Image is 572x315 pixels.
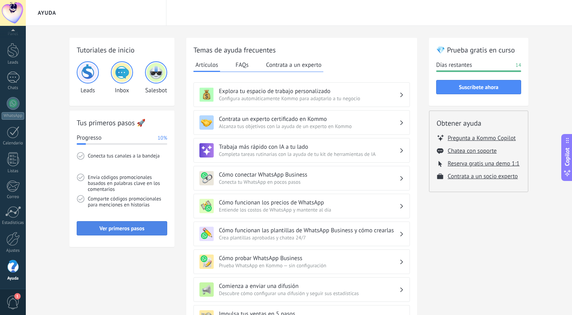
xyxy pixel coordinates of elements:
span: Descubre cómo configurar una difusión y seguir sus estadísticas [219,290,399,297]
button: Suscríbete ahora [436,80,521,94]
span: 10% [158,134,167,142]
button: Ver primeros pasos [77,221,167,235]
h2: Obtener ayuda [437,118,521,128]
span: Conecta tu WhatsApp en pocos pasos [219,179,399,185]
div: Listas [2,169,25,174]
div: Chats [2,86,25,91]
button: Artículos [193,59,220,72]
h3: Comienza a enviar una difusión [219,282,399,290]
button: Contrata a un socio experto [448,173,518,180]
span: Envía códigos promocionales basados en palabras clave en los comentarios [88,173,167,195]
div: Calendario [2,141,25,146]
span: 1 [14,293,21,299]
button: Contrata a un experto [264,59,323,71]
h2: 💎 Prueba gratis en curso [436,45,521,55]
span: 14 [516,61,521,69]
h2: Tus primeros pasos 🚀 [77,118,167,128]
h3: Cómo conectar WhatsApp Business [219,171,399,179]
span: Conecta tus canales a la bandeja [88,152,167,173]
div: Salesbot [145,61,167,94]
div: Leads [2,60,25,65]
div: Estadísticas [2,220,25,226]
span: Configura automáticamente Kommo para adaptarlo a tu negocio [219,95,399,102]
button: Pregunta a Kommo Copilot [448,134,516,142]
h3: Cómo funcionan los precios de WhatsApp [219,199,399,206]
div: Ajustes [2,248,25,253]
button: Reserva gratis una demo 1:1 [448,160,520,167]
h2: Tutoriales de inicio [77,45,167,55]
span: Comparte códigos promocionales para menciones en historias [88,195,167,216]
span: Entiende los costos de WhatsApp y mantente al día [219,206,399,213]
div: Correo [2,194,25,200]
h3: Contrata un experto certificado en Kommo [219,115,399,123]
span: Alcanza tus objetivos con la ayuda de un experto en Kommo [219,123,399,130]
span: Copilot [563,148,571,166]
button: Chatea con soporte [448,147,497,155]
span: Ver primeros pasos [99,226,144,231]
span: Días restantes [436,61,472,69]
span: Progresso [77,134,101,142]
span: Prueba WhatsApp en Kommo — sin configuración [219,262,399,269]
h3: Explora tu espacio de trabajo personalizado [219,87,399,95]
h3: Cómo probar WhatsApp Business [219,255,399,262]
h3: Trabaja más rápido con IA a tu lado [219,143,399,151]
div: Inbox [111,61,133,94]
span: Crea plantillas aprobadas y chatea 24/7 [219,234,399,241]
h3: Cómo funcionan las plantillas de WhatsApp Business y cómo crearlas [219,227,399,234]
div: Leads [77,61,99,94]
div: Ayuda [2,276,25,281]
span: Completa tareas rutinarias con la ayuda de tu kit de herramientas de IA [219,151,399,157]
div: WhatsApp [2,112,24,120]
h2: Temas de ayuda frecuentes [193,45,410,55]
button: FAQs [234,59,251,71]
span: Suscríbete ahora [459,84,499,90]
